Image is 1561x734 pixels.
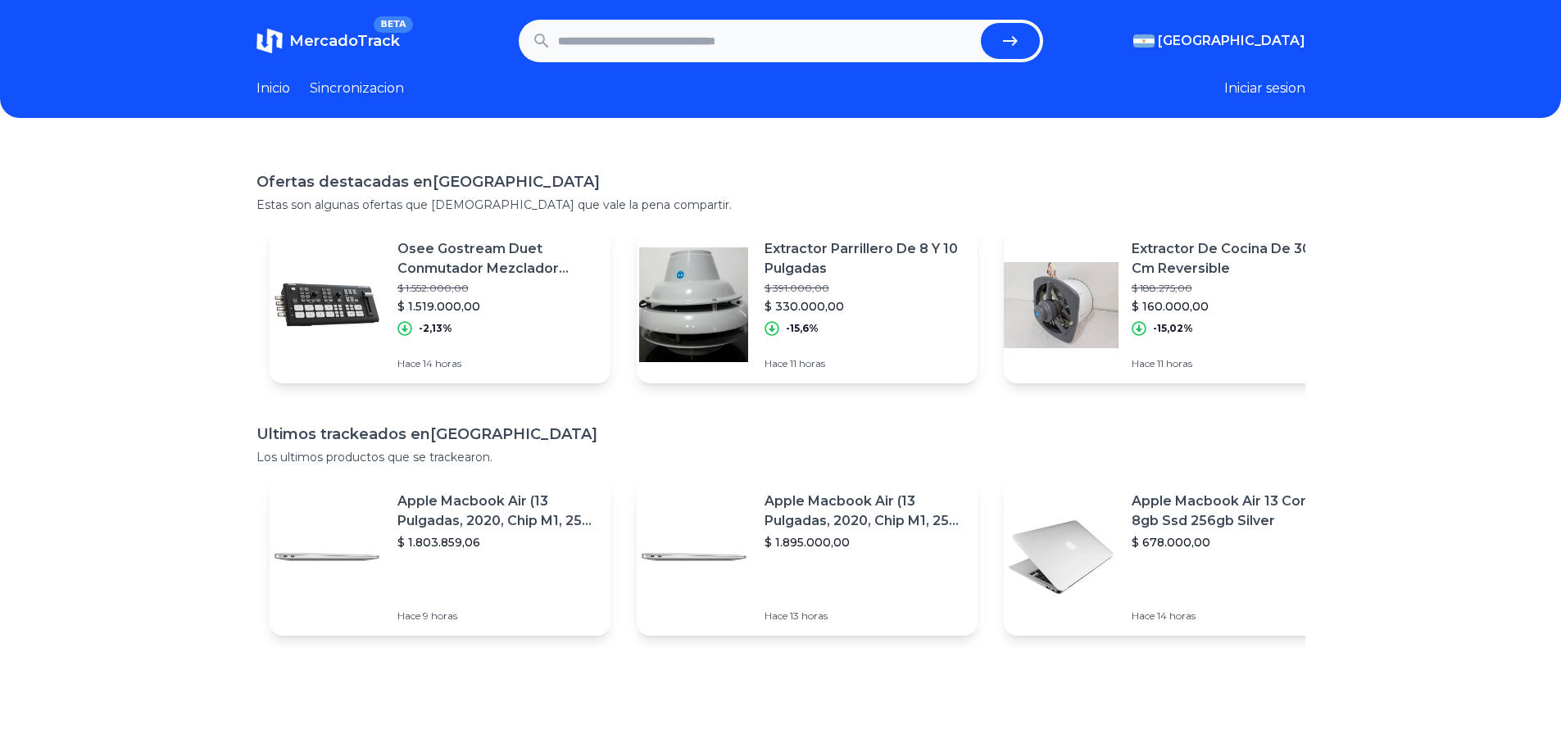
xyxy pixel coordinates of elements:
[1224,79,1305,98] button: Iniciar sesion
[1132,298,1332,315] p: $ 160.000,00
[270,247,384,362] img: Featured image
[289,32,400,50] span: MercadoTrack
[256,449,1305,465] p: Los ultimos productos que se trackearon.
[1004,247,1119,362] img: Featured image
[1153,322,1193,335] p: -15,02%
[256,197,1305,213] p: Estas son algunas ofertas que [DEMOGRAPHIC_DATA] que vale la pena compartir.
[397,534,597,550] p: $ 1.803.859,06
[765,492,964,531] p: Apple Macbook Air (13 Pulgadas, 2020, Chip M1, 256 Gb De Ssd, 8 Gb De Ram) - Plata
[270,226,610,383] a: Featured imageOsee Gostream Duet Conmutador Mezclador Video Ews$ 1.552.000,00$ 1.519.000,00-2,13%...
[765,282,964,295] p: $ 391.000,00
[1158,31,1305,51] span: [GEOGRAPHIC_DATA]
[765,357,964,370] p: Hace 11 horas
[1004,500,1119,614] img: Featured image
[765,239,964,279] p: Extractor Parrillero De 8 Y 10 Pulgadas
[374,16,412,33] span: BETA
[397,282,597,295] p: $ 1.552.000,00
[1133,31,1305,51] button: [GEOGRAPHIC_DATA]
[1132,282,1332,295] p: $ 188.275,00
[765,609,964,623] p: Hace 13 horas
[270,500,384,614] img: Featured image
[419,322,452,335] p: -2,13%
[1132,609,1332,623] p: Hace 14 horas
[1132,534,1332,550] p: $ 678.000,00
[1004,478,1345,636] a: Featured imageApple Macbook Air 13 Core I5 8gb Ssd 256gb Silver$ 678.000,00Hace 14 horas
[765,534,964,550] p: $ 1.895.000,00
[310,79,404,98] a: Sincronizacion
[397,239,597,279] p: Osee Gostream Duet Conmutador Mezclador Video Ews
[1132,239,1332,279] p: Extractor De Cocina De 30 Cm Reversible
[765,298,964,315] p: $ 330.000,00
[256,28,400,54] a: MercadoTrackBETA
[397,298,597,315] p: $ 1.519.000,00
[256,423,1305,446] h1: Ultimos trackeados en [GEOGRAPHIC_DATA]
[637,247,751,362] img: Featured image
[256,28,283,54] img: MercadoTrack
[270,478,610,636] a: Featured imageApple Macbook Air (13 Pulgadas, 2020, Chip M1, 256 Gb De Ssd, 8 Gb De Ram) - Plata$...
[397,357,597,370] p: Hace 14 horas
[397,492,597,531] p: Apple Macbook Air (13 Pulgadas, 2020, Chip M1, 256 Gb De Ssd, 8 Gb De Ram) - Plata
[637,226,978,383] a: Featured imageExtractor Parrillero De 8 Y 10 Pulgadas$ 391.000,00$ 330.000,00-15,6%Hace 11 horas
[1133,34,1155,48] img: Argentina
[1132,492,1332,531] p: Apple Macbook Air 13 Core I5 8gb Ssd 256gb Silver
[397,609,597,623] p: Hace 9 horas
[256,79,290,98] a: Inicio
[786,322,819,335] p: -15,6%
[1132,357,1332,370] p: Hace 11 horas
[637,478,978,636] a: Featured imageApple Macbook Air (13 Pulgadas, 2020, Chip M1, 256 Gb De Ssd, 8 Gb De Ram) - Plata$...
[637,500,751,614] img: Featured image
[256,170,1305,193] h1: Ofertas destacadas en [GEOGRAPHIC_DATA]
[1004,226,1345,383] a: Featured imageExtractor De Cocina De 30 Cm Reversible$ 188.275,00$ 160.000,00-15,02%Hace 11 horas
